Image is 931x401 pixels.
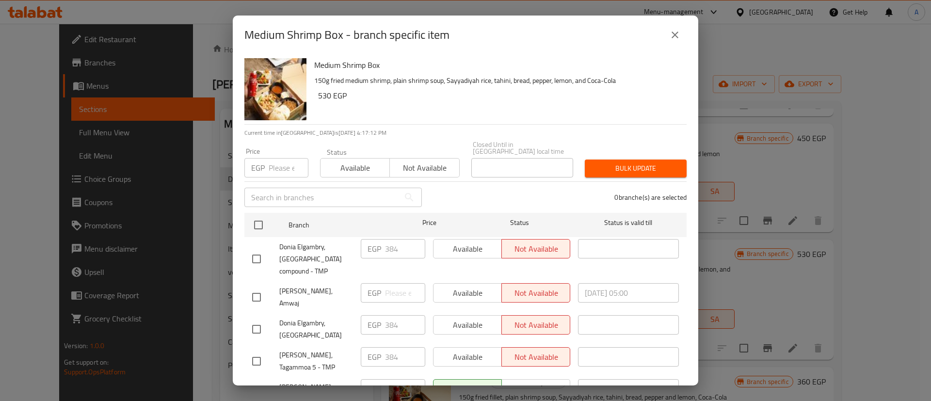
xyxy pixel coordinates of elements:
span: [PERSON_NAME], Tagammoa 5 - TMP [279,349,353,373]
span: Donia Elgambry, [GEOGRAPHIC_DATA] [279,317,353,341]
p: EGP [368,319,381,331]
h2: Medium Shrimp Box - branch specific item [244,27,449,43]
img: Medium Shrimp Box [244,58,306,120]
span: Available [324,161,386,175]
p: EGP [368,351,381,363]
button: Not available [389,158,459,177]
p: EGP [368,243,381,255]
p: Current time in [GEOGRAPHIC_DATA] is [DATE] 4:17:12 PM [244,128,687,137]
p: EGP [368,383,381,395]
input: Please enter price [385,239,425,258]
input: Please enter price [385,379,425,399]
span: Status is valid till [578,217,679,229]
input: Please enter price [385,283,425,303]
h6: Medium Shrimp Box [314,58,679,72]
input: Please enter price [385,347,425,367]
p: 0 branche(s) are selected [614,192,687,202]
span: Not available [394,161,455,175]
input: Search in branches [244,188,400,207]
span: Price [397,217,462,229]
h6: 530 EGP [318,89,679,102]
input: Please enter price [385,315,425,335]
span: Branch [289,219,389,231]
button: Available [320,158,390,177]
span: [PERSON_NAME], Amwaj [279,285,353,309]
button: Bulk update [585,160,687,177]
button: close [663,23,687,47]
p: EGP [368,287,381,299]
input: Please enter price [269,158,308,177]
span: Status [469,217,570,229]
p: 150g fried medium shrimp, plain shrimp soup, Sayyadiyah rice, tahini, bread, pepper, lemon, and C... [314,75,679,87]
span: Bulk update [593,162,679,175]
p: EGP [251,162,265,174]
span: Donia Elgambry, [GEOGRAPHIC_DATA] compound - TMP [279,241,353,277]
